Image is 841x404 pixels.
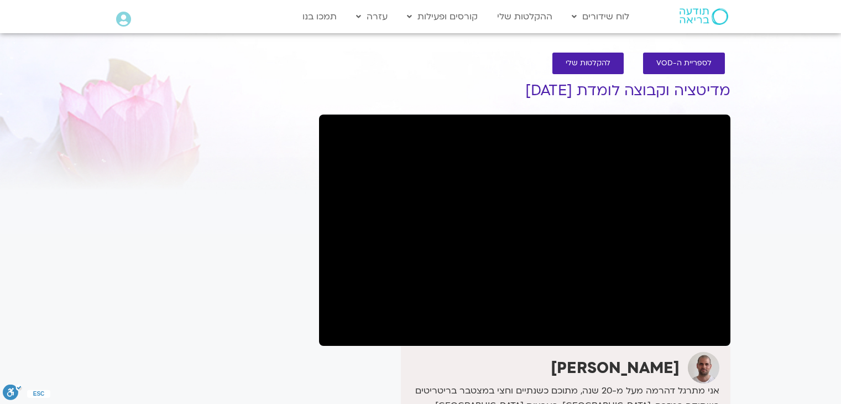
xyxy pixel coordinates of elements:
[492,6,558,27] a: ההקלטות שלי
[401,6,483,27] a: קורסים ופעילות
[656,59,712,68] span: לספריית ה-VOD
[351,6,393,27] a: עזרה
[297,6,342,27] a: תמכו בנו
[566,59,610,68] span: להקלטות שלי
[680,8,728,25] img: תודעה בריאה
[319,82,730,99] h1: מדיטציה וקבוצה לומדת [DATE]
[566,6,635,27] a: לוח שידורים
[688,352,719,384] img: דקל קנטי
[643,53,725,74] a: לספריית ה-VOD
[552,53,624,74] a: להקלטות שלי
[551,358,680,379] strong: [PERSON_NAME]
